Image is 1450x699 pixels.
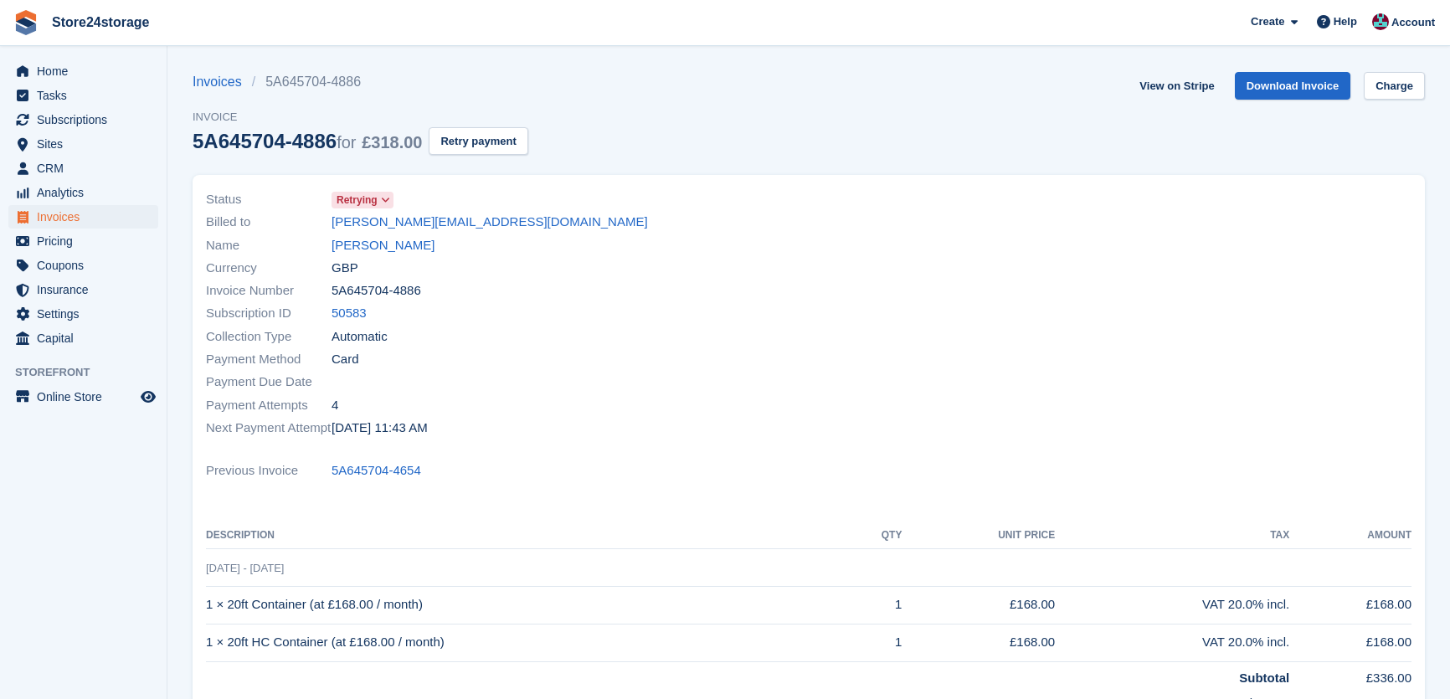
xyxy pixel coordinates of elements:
td: £168.00 [902,586,1055,624]
img: George [1372,13,1389,30]
span: Storefront [15,364,167,381]
button: Retry payment [429,127,527,155]
span: [DATE] - [DATE] [206,562,284,574]
span: Collection Type [206,327,332,347]
span: GBP [332,259,358,278]
span: Previous Invoice [206,461,332,481]
span: Automatic [332,327,388,347]
span: Billed to [206,213,332,232]
nav: breadcrumbs [193,72,528,92]
span: Capital [37,326,137,350]
span: Settings [37,302,137,326]
span: Payment Method [206,350,332,369]
span: Subscriptions [37,108,137,131]
span: Account [1391,14,1435,31]
span: Coupons [37,254,137,277]
a: menu [8,181,158,204]
span: Create [1251,13,1284,30]
a: menu [8,59,158,83]
span: Invoice [193,109,528,126]
a: Download Invoice [1235,72,1351,100]
a: [PERSON_NAME] [332,236,434,255]
a: Preview store [138,387,158,407]
span: Next Payment Attempt [206,419,332,438]
a: menu [8,108,158,131]
th: Description [206,522,846,549]
span: Name [206,236,332,255]
td: 1 [846,624,902,661]
a: 50583 [332,304,367,323]
th: Tax [1055,522,1289,549]
span: Online Store [37,385,137,409]
span: Analytics [37,181,137,204]
a: menu [8,132,158,156]
span: 4 [332,396,338,415]
span: CRM [37,157,137,180]
a: [PERSON_NAME][EMAIL_ADDRESS][DOMAIN_NAME] [332,213,648,232]
a: menu [8,84,158,107]
span: Payment Due Date [206,373,332,392]
span: Pricing [37,229,137,253]
a: menu [8,326,158,350]
a: menu [8,254,158,277]
span: Invoice Number [206,281,332,301]
span: Payment Attempts [206,396,332,415]
span: Currency [206,259,332,278]
span: Status [206,190,332,209]
td: 1 × 20ft HC Container (at £168.00 / month) [206,624,846,661]
td: £336.00 [1289,661,1411,687]
a: menu [8,205,158,229]
a: menu [8,157,158,180]
span: Help [1334,13,1357,30]
a: Retrying [332,190,393,209]
td: £168.00 [1289,624,1411,661]
a: menu [8,385,158,409]
a: 5A645704-4654 [332,461,421,481]
a: menu [8,278,158,301]
span: Card [332,350,359,369]
a: Invoices [193,72,252,92]
td: £168.00 [1289,586,1411,624]
span: Tasks [37,84,137,107]
span: Subscription ID [206,304,332,323]
td: £168.00 [902,624,1055,661]
a: View on Stripe [1133,72,1221,100]
time: 2025-09-06 10:43:18 UTC [332,419,428,438]
th: Amount [1289,522,1411,549]
div: 5A645704-4886 [193,130,422,152]
strong: Subtotal [1239,671,1289,685]
a: Charge [1364,72,1425,100]
span: Home [37,59,137,83]
span: Sites [37,132,137,156]
th: QTY [846,522,902,549]
div: VAT 20.0% incl. [1055,633,1289,652]
a: menu [8,229,158,253]
span: £318.00 [362,133,422,152]
td: 1 × 20ft Container (at £168.00 / month) [206,586,846,624]
span: Retrying [337,193,378,208]
span: 5A645704-4886 [332,281,421,301]
a: menu [8,302,158,326]
span: for [337,133,356,152]
div: VAT 20.0% incl. [1055,595,1289,614]
th: Unit Price [902,522,1055,549]
td: 1 [846,586,902,624]
span: Invoices [37,205,137,229]
a: Store24storage [45,8,157,36]
img: stora-icon-8386f47178a22dfd0bd8f6a31ec36ba5ce8667c1dd55bd0f319d3a0aa187defe.svg [13,10,39,35]
span: Insurance [37,278,137,301]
